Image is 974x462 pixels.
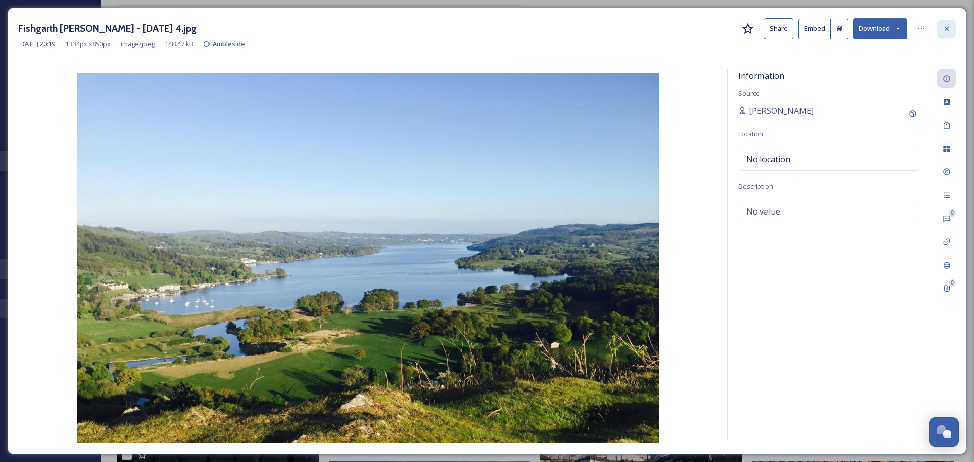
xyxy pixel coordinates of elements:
button: Embed [798,19,831,39]
span: Source [738,89,760,98]
button: Open Chat [929,417,959,447]
h3: Fishgarth [PERSON_NAME] - [DATE] 4.jpg [18,21,197,36]
span: image/jpeg [121,39,155,49]
button: Share [764,18,793,39]
span: Information [738,70,784,81]
span: Description [738,182,773,191]
span: 1334 px x 850 px [65,39,111,49]
span: No location [746,153,790,165]
span: Location [738,129,763,138]
span: [DATE] 20:19 [18,39,55,49]
img: Fishgarth%20Woods%20-%20May%202017%204.jpg [18,73,717,443]
div: 0 [949,279,956,287]
span: Ambleside [213,39,245,48]
button: Download [853,18,907,39]
span: No value. [746,205,782,218]
span: 148.47 kB [165,39,193,49]
div: 0 [949,209,956,217]
span: [PERSON_NAME] [749,104,814,117]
